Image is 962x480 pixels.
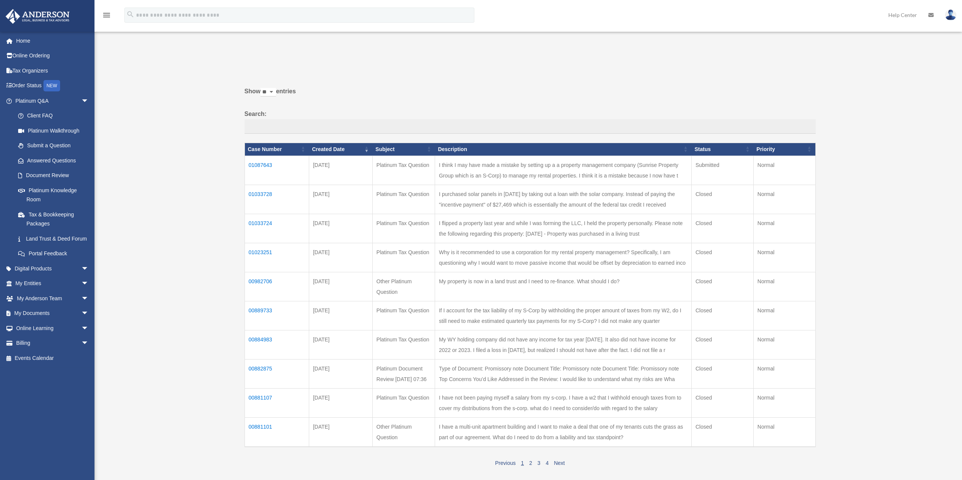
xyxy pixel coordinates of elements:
[11,183,96,207] a: Platinum Knowledge Room
[245,417,309,447] td: 00881101
[5,291,100,306] a: My Anderson Teamarrow_drop_down
[245,301,309,330] td: 00889733
[753,143,815,156] th: Priority: activate to sort column ascending
[245,388,309,417] td: 00881107
[245,143,309,156] th: Case Number: activate to sort column ascending
[309,185,372,214] td: [DATE]
[11,207,96,231] a: Tax & Bookkeeping Packages
[691,214,753,243] td: Closed
[753,330,815,359] td: Normal
[691,301,753,330] td: Closed
[309,143,372,156] th: Created Date: activate to sort column ascending
[5,93,96,108] a: Platinum Q&Aarrow_drop_down
[372,185,435,214] td: Platinum Tax Question
[5,350,100,366] a: Events Calendar
[753,301,815,330] td: Normal
[245,86,816,104] label: Show entries
[11,246,96,261] a: Portal Feedback
[372,272,435,301] td: Other Platinum Question
[5,261,100,276] a: Digital Productsarrow_drop_down
[435,185,692,214] td: I purchased solar panels in [DATE] by taking out a loan with the solar company. Instead of paying...
[753,185,815,214] td: Normal
[11,231,96,246] a: Land Trust & Deed Forum
[435,214,692,243] td: I flipped a property last year and while I was forming the LLC, I held the property personally. P...
[81,336,96,351] span: arrow_drop_down
[753,243,815,272] td: Normal
[11,168,96,183] a: Document Review
[372,143,435,156] th: Subject: activate to sort column ascending
[372,156,435,185] td: Platinum Tax Question
[245,156,309,185] td: 01087643
[245,214,309,243] td: 01033724
[691,185,753,214] td: Closed
[102,13,111,20] a: menu
[435,417,692,447] td: I have a multi-unit apartment building and I want to make a deal that one of my tenants cuts the ...
[691,272,753,301] td: Closed
[372,214,435,243] td: Platinum Tax Question
[81,93,96,109] span: arrow_drop_down
[5,306,100,321] a: My Documentsarrow_drop_down
[309,330,372,359] td: [DATE]
[3,9,72,24] img: Anderson Advisors Platinum Portal
[495,460,516,466] a: Previous
[309,214,372,243] td: [DATE]
[11,123,96,138] a: Platinum Walkthrough
[691,388,753,417] td: Closed
[5,276,100,291] a: My Entitiesarrow_drop_down
[5,78,100,94] a: Order StatusNEW
[691,243,753,272] td: Closed
[753,388,815,417] td: Normal
[5,336,100,351] a: Billingarrow_drop_down
[753,272,815,301] td: Normal
[945,9,956,20] img: User Pic
[5,63,100,78] a: Tax Organizers
[245,185,309,214] td: 01033728
[309,388,372,417] td: [DATE]
[245,359,309,388] td: 00882875
[691,156,753,185] td: Submitted
[538,460,541,466] a: 3
[309,417,372,447] td: [DATE]
[691,417,753,447] td: Closed
[5,33,100,48] a: Home
[435,143,692,156] th: Description: activate to sort column ascending
[309,156,372,185] td: [DATE]
[245,119,816,134] input: Search:
[753,214,815,243] td: Normal
[11,108,96,123] a: Client FAQ
[691,143,753,156] th: Status: activate to sort column ascending
[372,359,435,388] td: Platinum Document Review [DATE] 07:36
[81,276,96,292] span: arrow_drop_down
[81,306,96,321] span: arrow_drop_down
[435,388,692,417] td: I have not been paying myself a salary from my s-corp. I have a w2 that I withhold enough taxes f...
[245,272,309,301] td: 00982706
[753,156,815,185] td: Normal
[372,243,435,272] td: Platinum Tax Question
[372,330,435,359] td: Platinum Tax Question
[102,11,111,20] i: menu
[529,460,532,466] a: 2
[309,243,372,272] td: [DATE]
[372,301,435,330] td: Platinum Tax Question
[5,321,100,336] a: Online Learningarrow_drop_down
[691,359,753,388] td: Closed
[691,330,753,359] td: Closed
[260,88,276,97] select: Showentries
[554,460,565,466] a: Next
[81,291,96,306] span: arrow_drop_down
[435,272,692,301] td: My property is now in a land trust and I need to re-finance. What should I do?
[435,243,692,272] td: Why is it recommended to use a corporation for my rental property management? Specifically, I am ...
[435,301,692,330] td: If I account for the tax liability of my S-Corp by withholding the proper amount of taxes from my...
[11,153,93,168] a: Answered Questions
[753,359,815,388] td: Normal
[435,156,692,185] td: I think I may have made a mistake by setting up a a property management company (Sunrise Property...
[245,330,309,359] td: 00884983
[435,330,692,359] td: My WY holding company did not have any income for tax year [DATE]. It also did not have income fo...
[5,48,100,63] a: Online Ordering
[753,417,815,447] td: Normal
[245,109,816,134] label: Search:
[435,359,692,388] td: Type of Document: Promissory note Document Title: Promissory note Document Title: Promissory note...
[309,301,372,330] td: [DATE]
[245,243,309,272] td: 01023251
[309,359,372,388] td: [DATE]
